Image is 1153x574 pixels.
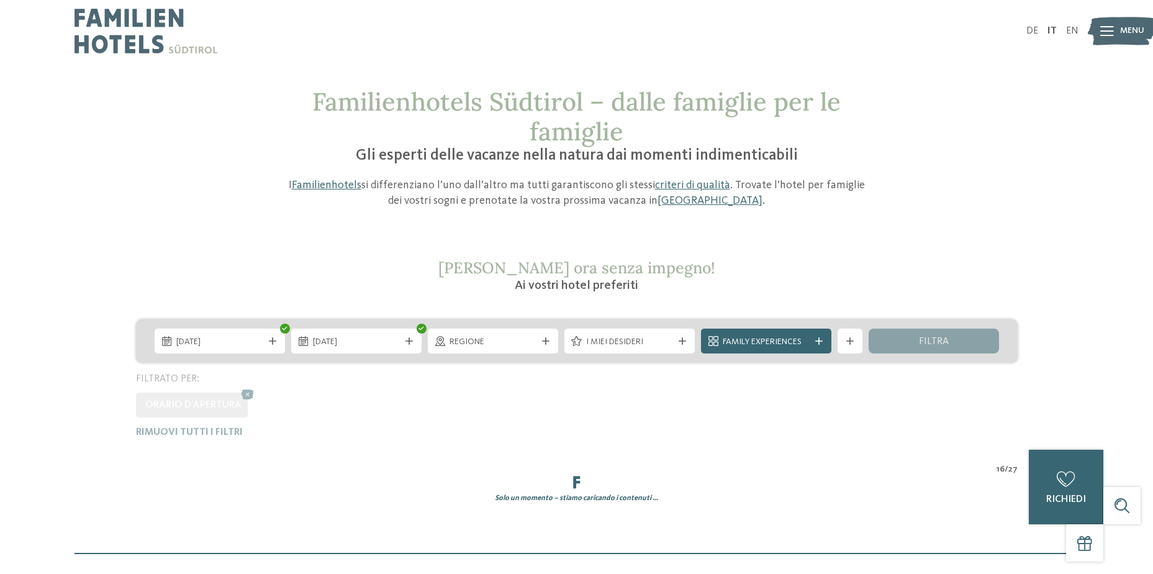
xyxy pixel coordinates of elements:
a: Familienhotels [292,180,361,191]
span: Gli esperti delle vacanze nella natura dai momenti indimenticabili [356,148,798,163]
a: EN [1066,26,1078,36]
p: I si differenziano l’uno dall’altro ma tutti garantiscono gli stessi . Trovate l’hotel per famigl... [282,178,872,209]
a: [GEOGRAPHIC_DATA] [658,195,762,206]
span: Familienhotels Südtirol – dalle famiglie per le famiglie [312,86,841,147]
span: 16 [997,463,1005,476]
span: Menu [1120,25,1144,37]
span: richiedi [1046,494,1086,504]
span: / [1005,463,1008,476]
span: I miei desideri [586,336,673,348]
span: Ai vostri hotel preferiti [515,280,638,292]
span: Regione [450,336,536,348]
span: [PERSON_NAME] ora senza impegno! [438,258,715,278]
span: [DATE] [313,336,400,348]
a: IT [1047,26,1057,36]
a: criteri di qualità [655,180,730,191]
span: [DATE] [176,336,263,348]
a: richiedi [1029,450,1103,524]
a: DE [1026,26,1038,36]
div: Solo un momento – stiamo caricando i contenuti … [127,493,1027,504]
span: Family Experiences [723,336,810,348]
span: 27 [1008,463,1018,476]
